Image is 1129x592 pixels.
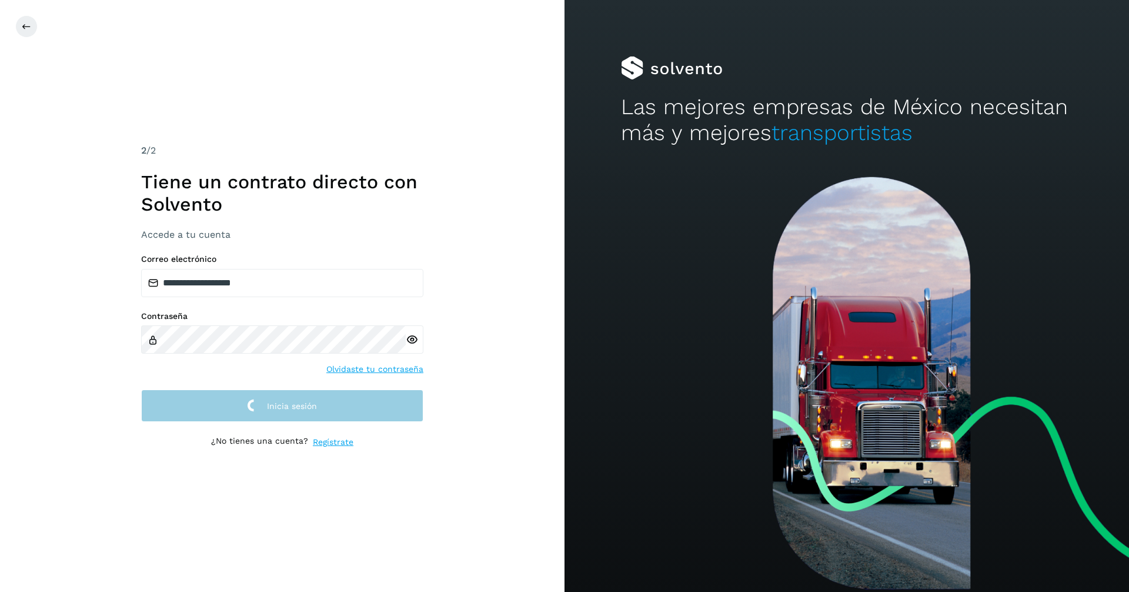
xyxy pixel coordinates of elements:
[141,254,423,264] label: Correo electrónico
[141,311,423,321] label: Contraseña
[141,144,423,158] div: /2
[267,402,317,410] span: Inicia sesión
[326,363,423,375] a: Olvidaste tu contraseña
[211,436,308,448] p: ¿No tienes una cuenta?
[313,436,353,448] a: Regístrate
[621,94,1073,147] h2: Las mejores empresas de México necesitan más y mejores
[141,390,423,422] button: Inicia sesión
[141,229,423,240] h3: Accede a tu cuenta
[771,120,913,145] span: transportistas
[141,171,423,216] h1: Tiene un contrato directo con Solvento
[141,145,146,156] span: 2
